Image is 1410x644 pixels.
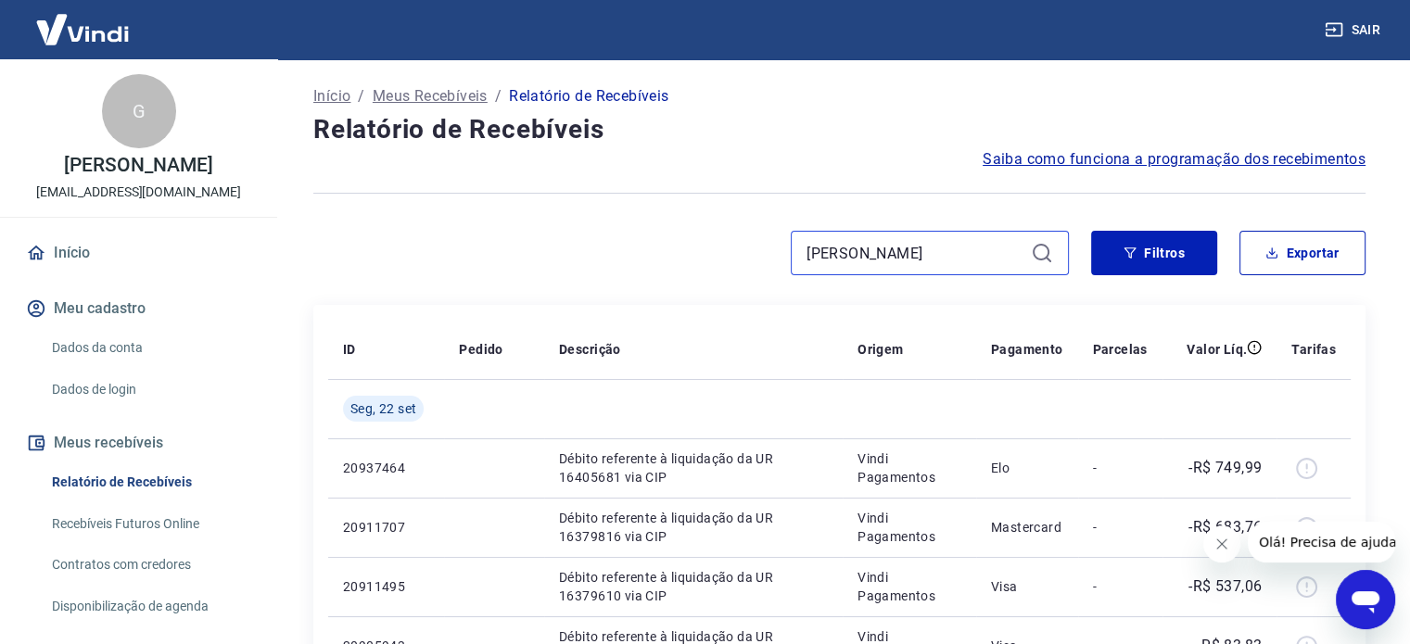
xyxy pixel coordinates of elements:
a: Meus Recebíveis [373,85,488,107]
a: Início [313,85,350,107]
a: Relatório de Recebíveis [44,463,255,501]
img: Vindi [22,1,143,57]
p: Débito referente à liquidação da UR 16379816 via CIP [559,509,828,546]
p: Parcelas [1093,340,1148,359]
p: Vindi Pagamentos [857,509,961,546]
p: [PERSON_NAME] [64,156,212,175]
p: -R$ 749,99 [1188,457,1262,479]
p: 20911707 [343,518,429,537]
p: Elo [991,459,1063,477]
p: / [358,85,364,107]
button: Sair [1321,13,1388,47]
p: - [1093,459,1148,477]
span: Olá! Precisa de ajuda? [11,13,156,28]
a: Contratos com credores [44,546,255,584]
iframe: Fechar mensagem [1203,525,1240,562]
iframe: Botão para abrir a janela de mensagens [1336,570,1395,629]
a: Dados da conta [44,329,255,367]
p: Descrição [559,340,621,359]
p: ID [343,340,356,359]
p: Débito referente à liquidação da UR 16405681 via CIP [559,449,828,486]
p: [EMAIL_ADDRESS][DOMAIN_NAME] [36,183,241,202]
p: Pedido [459,340,502,359]
span: Seg, 22 set [350,399,416,418]
p: Valor Líq. [1187,340,1247,359]
p: / [495,85,502,107]
a: Disponibilização de agenda [44,587,255,625]
button: Exportar [1239,231,1366,275]
button: Meus recebíveis [22,423,255,463]
button: Meu cadastro [22,288,255,329]
p: Vindi Pagamentos [857,449,961,486]
p: Origem [857,340,903,359]
iframe: Mensagem da empresa [1248,522,1395,562]
p: Vindi Pagamentos [857,568,961,605]
p: 20937464 [343,459,429,477]
div: G [102,74,176,148]
p: - [1093,577,1148,596]
h4: Relatório de Recebíveis [313,111,1366,148]
p: Tarifas [1291,340,1336,359]
input: Busque pelo número do pedido [807,239,1023,267]
p: Visa [991,577,1063,596]
p: Mastercard [991,518,1063,537]
a: Recebíveis Futuros Online [44,505,255,543]
button: Filtros [1091,231,1217,275]
a: Início [22,233,255,273]
p: Débito referente à liquidação da UR 16379610 via CIP [559,568,828,605]
p: -R$ 683,76 [1188,516,1262,538]
p: Pagamento [991,340,1063,359]
p: -R$ 537,06 [1188,575,1262,598]
a: Dados de login [44,371,255,409]
p: - [1093,518,1148,537]
p: 20911495 [343,577,429,596]
a: Saiba como funciona a programação dos recebimentos [983,148,1366,170]
p: Relatório de Recebíveis [509,85,668,107]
